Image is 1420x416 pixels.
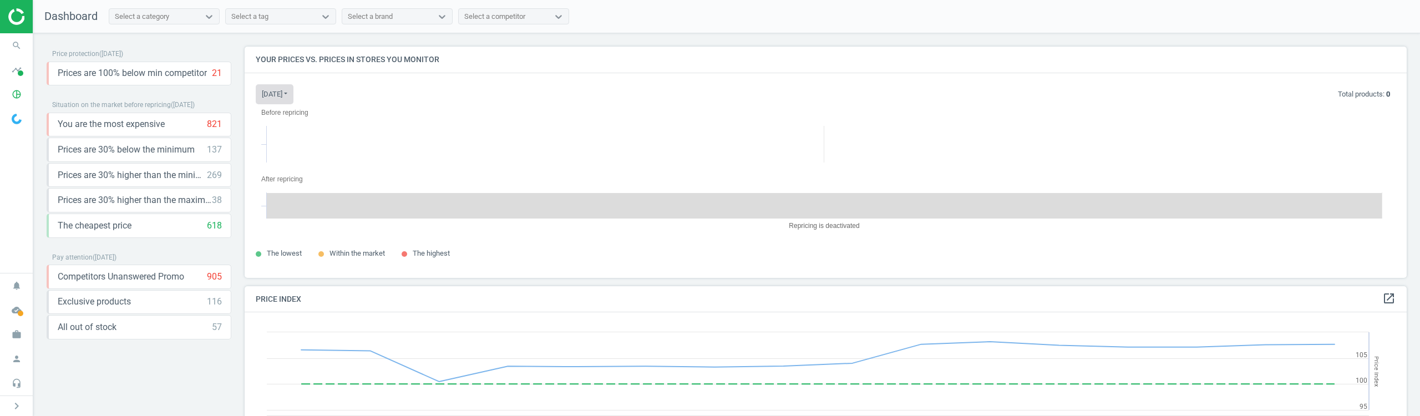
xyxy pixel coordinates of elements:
[52,253,93,261] span: Pay attention
[231,12,268,22] div: Select a tag
[1338,89,1390,99] p: Total products:
[52,101,171,109] span: Situation on the market before repricing
[207,296,222,308] div: 116
[348,12,393,22] div: Select a brand
[12,114,22,124] img: wGWNvw8QSZomAAAAABJRU5ErkJggg==
[1360,403,1367,410] text: 95
[1356,351,1367,359] text: 105
[3,399,31,413] button: chevron_right
[10,399,23,413] i: chevron_right
[6,59,27,80] i: timeline
[207,220,222,232] div: 618
[6,324,27,345] i: work
[8,8,87,25] img: ajHJNr6hYgQAAAAASUVORK5CYII=
[58,118,165,130] span: You are the most expensive
[44,9,98,23] span: Dashboard
[58,67,207,79] span: Prices are 100% below min competitor
[1382,292,1396,305] i: open_in_new
[6,348,27,369] i: person
[789,222,859,230] tspan: Repricing is deactivated
[207,271,222,283] div: 905
[1382,292,1396,306] a: open_in_new
[6,35,27,56] i: search
[212,321,222,333] div: 57
[261,175,303,183] tspan: After repricing
[58,194,212,206] span: Prices are 30% higher than the maximal
[329,249,385,257] span: Within the market
[207,118,222,130] div: 821
[58,169,207,181] span: Prices are 30% higher than the minimum
[245,286,1407,312] h4: Price Index
[58,296,131,308] span: Exclusive products
[6,84,27,105] i: pie_chart_outlined
[171,101,195,109] span: ( [DATE] )
[1386,90,1390,98] b: 0
[115,12,169,22] div: Select a category
[58,271,184,283] span: Competitors Unanswered Promo
[52,50,99,58] span: Price protection
[212,194,222,206] div: 38
[1356,377,1367,384] text: 100
[256,84,293,104] button: [DATE]
[1373,356,1380,387] tspan: Price Index
[207,169,222,181] div: 269
[99,50,123,58] span: ( [DATE] )
[464,12,525,22] div: Select a competitor
[58,220,131,232] span: The cheapest price
[261,109,308,116] tspan: Before repricing
[413,249,450,257] span: The highest
[245,47,1407,73] h4: Your prices vs. prices in stores you monitor
[212,67,222,79] div: 21
[6,373,27,394] i: headset_mic
[6,275,27,296] i: notifications
[93,253,116,261] span: ( [DATE] )
[58,321,116,333] span: All out of stock
[6,300,27,321] i: cloud_done
[207,144,222,156] div: 137
[58,144,195,156] span: Prices are 30% below the minimum
[267,249,302,257] span: The lowest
